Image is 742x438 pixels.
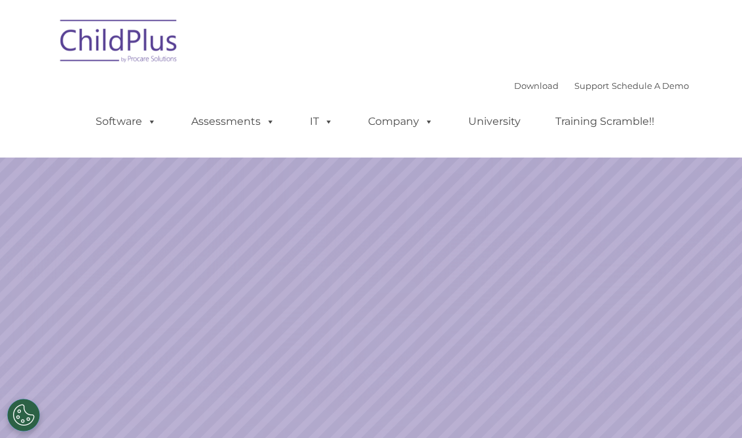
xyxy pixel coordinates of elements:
a: Support [574,80,609,91]
img: ChildPlus by Procare Solutions [54,10,185,76]
a: Training Scramble!! [542,109,667,135]
a: Software [83,109,170,135]
a: IT [297,109,346,135]
a: Company [355,109,447,135]
font: | [514,80,689,91]
a: Download [514,80,559,91]
a: Schedule A Demo [612,80,689,91]
a: University [455,109,534,135]
a: Assessments [178,109,288,135]
button: Cookies Settings [7,399,40,431]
